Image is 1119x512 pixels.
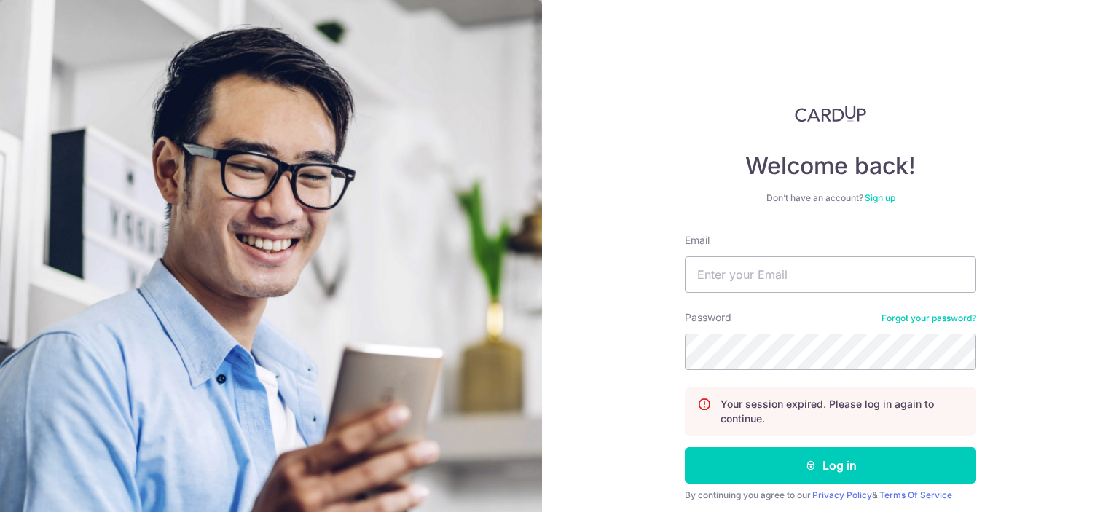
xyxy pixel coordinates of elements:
input: Enter your Email [685,256,976,293]
p: Your session expired. Please log in again to continue. [721,397,964,426]
a: Sign up [865,192,895,203]
div: By continuing you agree to our & [685,489,976,501]
img: CardUp Logo [795,105,866,122]
label: Email [685,233,710,248]
button: Log in [685,447,976,484]
a: Privacy Policy [812,489,872,500]
a: Terms Of Service [879,489,952,500]
div: Don’t have an account? [685,192,976,204]
label: Password [685,310,731,325]
h4: Welcome back! [685,151,976,181]
a: Forgot your password? [882,312,976,324]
